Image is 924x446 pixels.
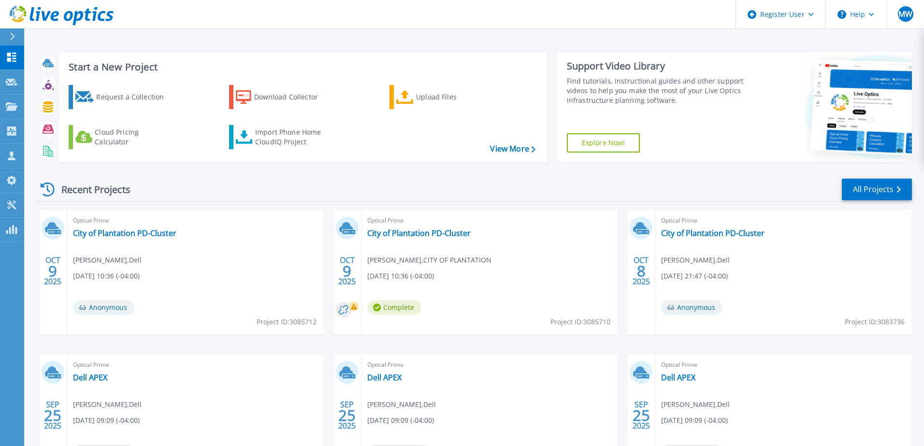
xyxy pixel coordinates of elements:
span: Optical Prime [73,360,318,370]
span: Optical Prime [661,215,906,226]
a: All Projects [842,179,912,200]
div: OCT 2025 [338,253,356,289]
span: Optical Prime [367,215,612,226]
div: Support Video Library [567,60,748,72]
a: Upload Files [390,85,497,109]
span: [PERSON_NAME] , Dell [73,399,142,410]
span: [DATE] 09:09 (-04:00) [367,415,434,426]
span: [DATE] 10:36 (-04:00) [367,271,434,281]
div: Recent Projects [37,178,144,201]
span: [DATE] 10:36 (-04:00) [73,271,140,281]
div: Download Collector [254,87,332,107]
span: 25 [44,411,61,419]
div: Cloud Pricing Calculator [95,127,172,147]
a: Explore Now! [567,133,640,153]
span: 9 [343,267,351,275]
span: 25 [633,411,650,419]
span: [PERSON_NAME] , CITY OF PLANTATION [367,255,491,265]
span: Optical Prime [367,360,612,370]
span: Project ID: 3085712 [257,317,317,327]
span: [PERSON_NAME] , Dell [73,255,142,265]
div: SEP 2025 [338,398,356,433]
a: City of Plantation PD-Cluster [73,228,176,238]
span: Anonymous [661,300,722,315]
span: 8 [637,267,646,275]
div: SEP 2025 [43,398,62,433]
span: MW [898,10,912,18]
div: Find tutorials, instructional guides and other support videos to help you make the most of your L... [567,76,748,105]
span: [DATE] 09:09 (-04:00) [661,415,728,426]
a: Dell APEX [73,373,107,382]
h3: Start a New Project [69,62,535,72]
div: OCT 2025 [43,253,62,289]
a: View More [490,144,535,153]
span: Project ID: 3083736 [845,317,905,327]
span: Complete [367,300,421,315]
div: OCT 2025 [632,253,650,289]
a: City of Plantation PD-Cluster [661,228,765,238]
span: Project ID: 3085710 [550,317,610,327]
span: [PERSON_NAME] , Dell [661,399,730,410]
a: Cloud Pricing Calculator [69,125,176,149]
span: Optical Prime [661,360,906,370]
div: Import Phone Home CloudIQ Project [255,127,331,147]
span: [PERSON_NAME] , Dell [367,399,436,410]
a: Dell APEX [367,373,402,382]
a: Download Collector [229,85,337,109]
a: Request a Collection [69,85,176,109]
span: [DATE] 09:09 (-04:00) [73,415,140,426]
span: [DATE] 21:47 (-04:00) [661,271,728,281]
span: Anonymous [73,300,134,315]
a: City of Plantation PD-Cluster [367,228,471,238]
span: 25 [338,411,356,419]
a: Dell APEX [661,373,695,382]
span: Optical Prime [73,215,318,226]
div: Request a Collection [96,87,173,107]
span: [PERSON_NAME] , Dell [661,255,730,265]
div: SEP 2025 [632,398,650,433]
span: 9 [48,267,57,275]
div: Upload Files [416,87,493,107]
